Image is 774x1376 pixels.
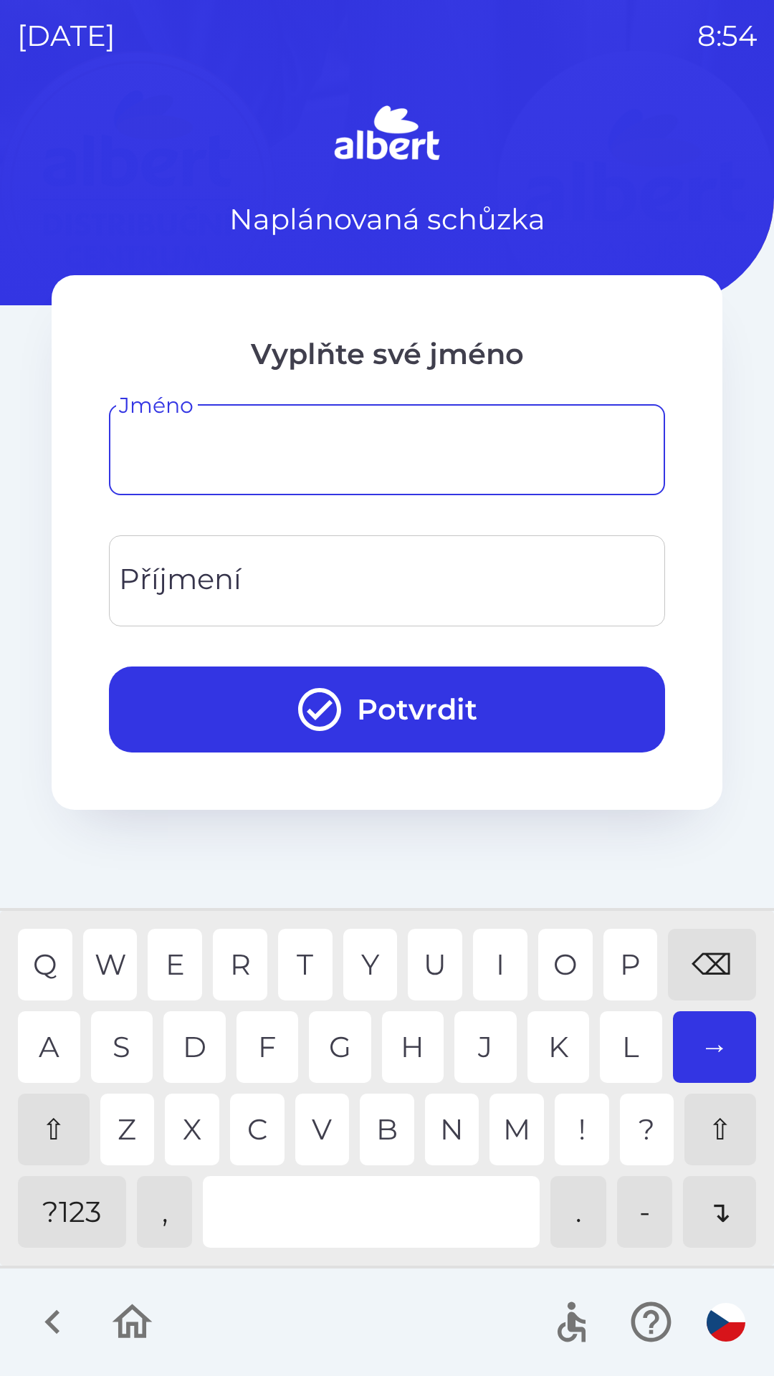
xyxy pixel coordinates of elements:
[707,1303,745,1342] img: cs flag
[109,666,665,752] button: Potvrdit
[697,14,757,57] p: 8:54
[229,198,545,241] p: Naplánovaná schůzka
[17,14,115,57] p: [DATE]
[52,100,722,169] img: Logo
[109,333,665,376] p: Vyplňte své jméno
[119,390,193,421] label: Jméno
